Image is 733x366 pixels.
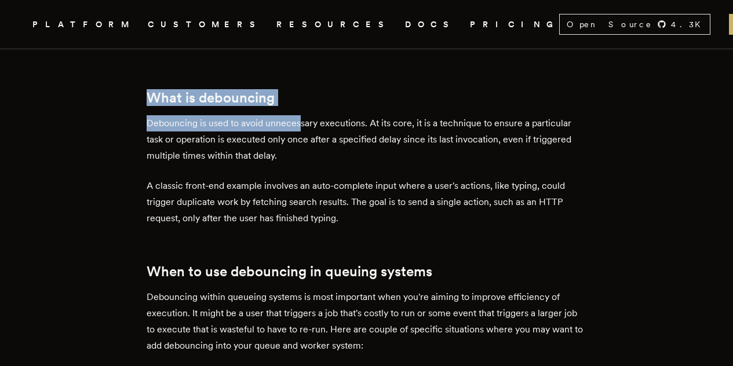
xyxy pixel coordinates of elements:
[567,19,652,30] span: Open Source
[470,17,559,32] a: PRICING
[147,115,587,164] p: Debouncing is used to avoid unnecessary executions. At its core, it is a technique to ensure a pa...
[147,289,587,354] p: Debouncing within queueing systems is most important when you're aiming to improve efficiency of ...
[405,17,456,32] a: DOCS
[276,17,391,32] button: RESOURCES
[147,90,587,106] h2: What is debouncing
[148,17,262,32] a: CUSTOMERS
[32,17,134,32] button: PLATFORM
[147,263,587,280] h2: When to use debouncing in queuing systems
[671,19,708,30] span: 4.3 K
[147,178,587,226] p: A classic front-end example involves an auto-complete input where a user's actions, like typing, ...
